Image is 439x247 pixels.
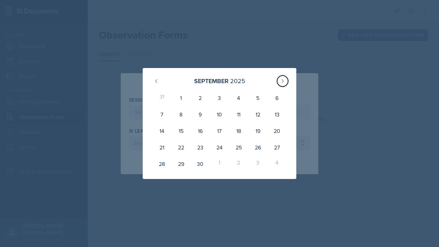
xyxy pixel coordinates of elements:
div: 22 [171,139,191,156]
div: 6 [268,90,287,106]
div: 2025 [230,76,245,86]
div: 28 [152,156,171,172]
div: 7 [152,106,171,123]
div: 26 [248,139,268,156]
div: 18 [229,123,248,139]
div: 1 [171,90,191,106]
div: 4 [268,156,287,172]
div: 23 [191,139,210,156]
div: 30 [191,156,210,172]
div: 12 [248,106,268,123]
div: 3 [248,156,268,172]
div: 19 [248,123,268,139]
div: 5 [248,90,268,106]
div: 17 [210,123,229,139]
div: 16 [191,123,210,139]
div: 10 [210,106,229,123]
div: 13 [268,106,287,123]
div: 27 [268,139,287,156]
div: 24 [210,139,229,156]
div: 2 [229,156,248,172]
div: 20 [268,123,287,139]
div: September [194,76,228,86]
div: 31 [152,90,171,106]
div: 4 [229,90,248,106]
div: 29 [171,156,191,172]
div: 2 [191,90,210,106]
div: 11 [229,106,248,123]
div: 8 [171,106,191,123]
div: 15 [171,123,191,139]
div: 25 [229,139,248,156]
div: 21 [152,139,171,156]
div: 9 [191,106,210,123]
div: 14 [152,123,171,139]
div: 1 [210,156,229,172]
div: 3 [210,90,229,106]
